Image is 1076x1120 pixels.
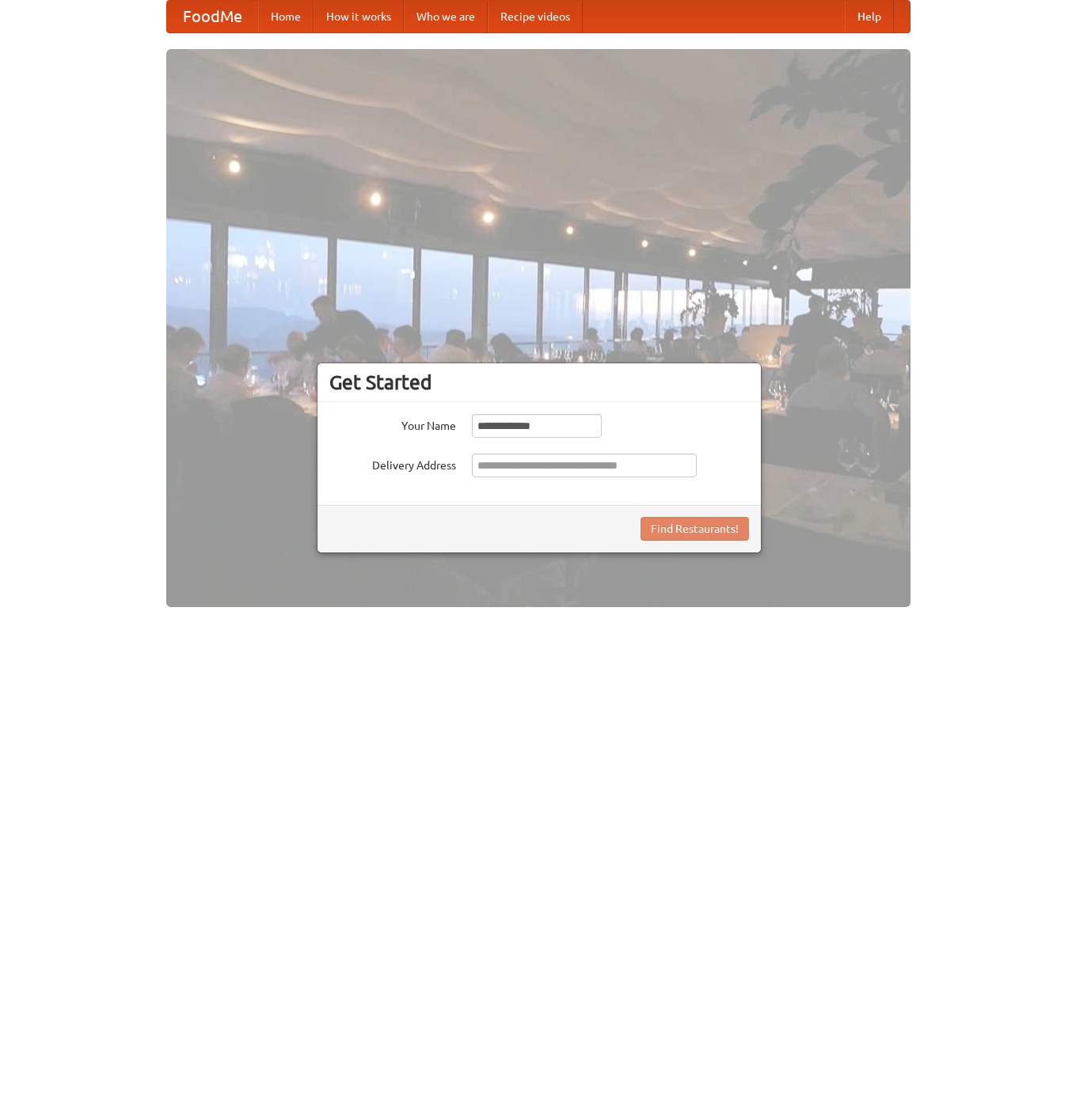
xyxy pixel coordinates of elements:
[329,414,456,434] label: Your Name
[167,1,258,32] a: FoodMe
[314,1,404,32] a: How it works
[258,1,314,32] a: Home
[329,370,749,394] h3: Get Started
[845,1,894,32] a: Help
[641,517,749,541] button: Find Restaurants!
[488,1,583,32] a: Recipe videos
[404,1,488,32] a: Who we are
[329,454,456,473] label: Delivery Address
